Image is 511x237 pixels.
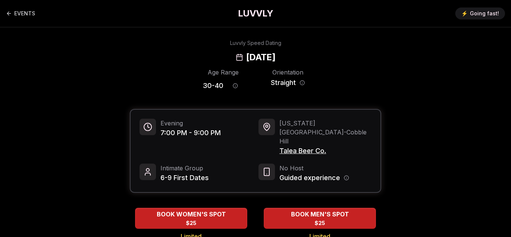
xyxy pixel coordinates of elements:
a: Back to events [6,6,35,21]
span: Straight [271,78,296,88]
span: Evening [160,119,221,128]
span: No Host [279,164,349,173]
div: Luvvly Speed Dating [230,39,281,47]
span: $25 [315,219,325,227]
span: BOOK WOMEN'S SPOT [155,210,227,219]
span: [US_STATE][GEOGRAPHIC_DATA] - Cobble Hill [279,119,371,146]
span: $25 [186,219,196,227]
button: Host information [344,175,349,180]
div: Age Range [203,68,244,77]
button: BOOK MEN'S SPOT - Limited [264,208,376,229]
span: Talea Beer Co. [279,146,371,156]
h2: [DATE] [246,51,275,63]
span: Going fast! [470,10,499,17]
span: 7:00 PM - 9:00 PM [160,128,221,138]
span: ⚡️ [461,10,468,17]
span: Guided experience [279,173,340,183]
span: BOOK MEN'S SPOT [290,210,351,219]
button: BOOK WOMEN'S SPOT - Limited [135,208,247,229]
span: 6-9 First Dates [160,173,209,183]
div: Orientation [267,68,308,77]
a: LUVVLY [238,7,273,19]
button: Age range information [227,78,244,94]
button: Orientation information [300,80,305,85]
span: Intimate Group [160,164,209,173]
span: 30 - 40 [203,80,223,91]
